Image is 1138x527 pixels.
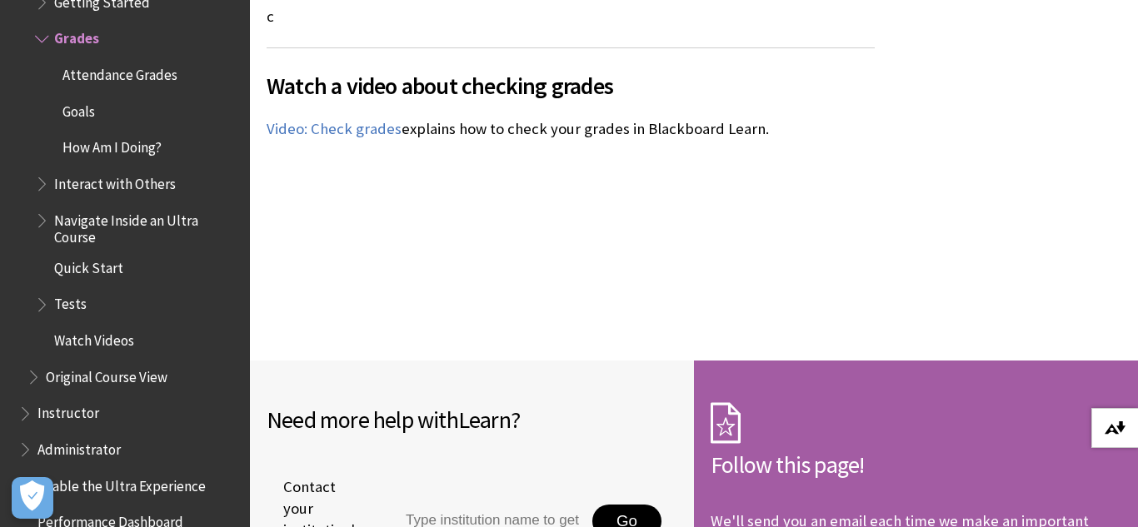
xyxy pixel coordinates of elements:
[458,405,511,435] span: Learn
[711,447,1121,482] h2: Follow this page!
[267,68,875,103] span: Watch a video about checking grades
[54,170,176,192] span: Interact with Others
[267,119,402,139] a: Video: Check grades
[37,472,206,495] span: Enable the Ultra Experience
[267,402,677,437] h2: Need more help with ?
[711,402,741,444] img: Subscription Icon
[62,97,95,120] span: Goals
[54,25,99,47] span: Grades
[54,206,238,246] span: Navigate Inside an Ultra Course
[267,118,875,140] p: explains how to check your grades in Blackboard Learn.
[46,363,167,385] span: Original Course View
[62,134,162,157] span: How Am I Doing?
[267,6,875,27] p: c
[37,400,99,422] span: Instructor
[54,326,134,349] span: Watch Videos
[54,291,87,313] span: Tests
[37,435,121,458] span: Administrator
[12,477,53,519] button: Open Preferences
[54,254,123,276] span: Quick Start
[62,61,177,83] span: Attendance Grades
